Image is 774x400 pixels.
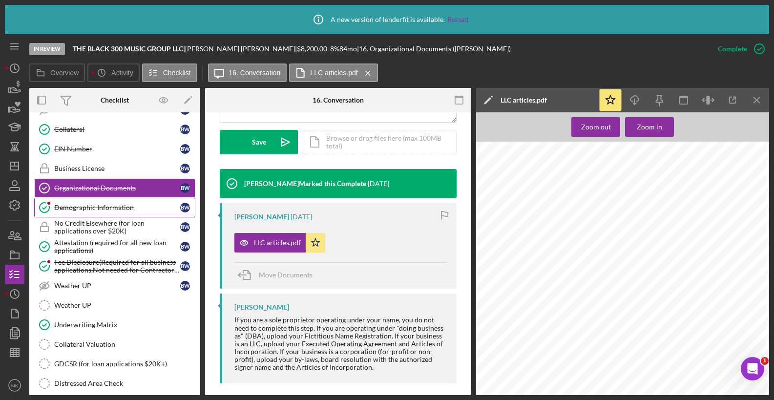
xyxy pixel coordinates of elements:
[252,130,266,154] div: Save
[54,184,180,192] div: Organizational Documents
[34,295,195,315] a: Weather UP
[718,39,747,59] div: Complete
[34,374,195,393] a: Distressed Area Check
[637,117,662,137] div: Zoom in
[54,145,180,153] div: EIN Number
[34,178,195,198] a: Organizational DocumentsBW
[220,130,298,154] button: Save
[761,357,769,365] span: 1
[185,45,297,53] div: [PERSON_NAME] [PERSON_NAME] |
[180,183,190,193] div: B W
[310,69,357,77] label: LLC articles.pdf
[180,144,190,154] div: B W
[447,16,468,23] a: Reload
[34,335,195,354] a: Collateral Valuation
[142,63,197,82] button: Checklist
[339,45,357,53] div: 84 mo
[87,63,139,82] button: Activity
[34,139,195,159] a: EIN NumberBW
[34,120,195,139] a: CollateralBW
[34,198,195,217] a: Demographic InformationBW
[313,96,364,104] div: 16. Conversation
[291,213,312,221] time: 2025-08-04 15:27
[234,263,322,287] button: Move Documents
[34,217,195,237] a: No Credit Elsewhere (for loan applications over $20K)BW
[34,354,195,374] a: GDCSR (for loan applications $20K+)
[501,96,547,104] div: LLC articles.pdf
[34,256,195,276] a: Fee Disclosure(Required for all business applications,Not needed for Contractor loans)BW
[29,63,85,82] button: Overview
[625,117,674,137] button: Zoom in
[73,45,185,53] div: |
[54,282,180,290] div: Weather UP
[254,239,301,247] div: LLC articles.pdf
[54,301,195,309] div: Weather UP
[54,321,195,329] div: Underwriting Matrix
[180,242,190,252] div: B W
[34,276,195,295] a: Weather UPBW
[73,44,183,53] b: THE BLACK 300 MUSIC GROUP LLC
[54,165,180,172] div: Business License
[54,340,195,348] div: Collateral Valuation
[50,69,79,77] label: Overview
[229,69,281,77] label: 16. Conversation
[180,281,190,291] div: B W
[571,117,620,137] button: Zoom out
[306,7,468,32] div: A new version of lenderfit is available.
[581,117,611,137] div: Zoom out
[357,45,511,53] div: | 16. Organizational Documents ([PERSON_NAME])
[180,222,190,232] div: B W
[54,219,180,235] div: No Credit Elsewhere (for loan applications over $20K)
[180,261,190,271] div: B W
[54,379,195,387] div: Distressed Area Check
[163,69,191,77] label: Checklist
[34,315,195,335] a: Underwriting Matrix
[234,316,447,371] div: If you are a sole proprietor operating under your name, you do not need to complete this step. If...
[259,271,313,279] span: Move Documents
[330,45,339,53] div: 8 %
[54,204,180,211] div: Demographic Information
[54,360,195,368] div: GDCSR (for loan applications $20K+)
[297,45,330,53] div: $8,200.00
[180,203,190,212] div: B W
[708,39,769,59] button: Complete
[54,239,180,254] div: Attestation (required for all new loan applications)
[29,43,65,55] div: In Review
[5,376,24,395] button: MK
[368,180,389,188] time: 2025-08-04 15:27
[34,159,195,178] a: Business LicenseBW
[180,164,190,173] div: B W
[54,258,180,274] div: Fee Disclosure(Required for all business applications,Not needed for Contractor loans)
[234,213,289,221] div: [PERSON_NAME]
[11,383,19,388] text: MK
[101,96,129,104] div: Checklist
[54,126,180,133] div: Collateral
[244,180,366,188] div: [PERSON_NAME] Marked this Complete
[289,63,377,82] button: LLC articles.pdf
[180,125,190,134] div: B W
[741,357,764,380] iframe: Intercom live chat
[208,63,287,82] button: 16. Conversation
[234,303,289,311] div: [PERSON_NAME]
[234,233,325,253] button: LLC articles.pdf
[34,237,195,256] a: Attestation (required for all new loan applications)BW
[111,69,133,77] label: Activity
